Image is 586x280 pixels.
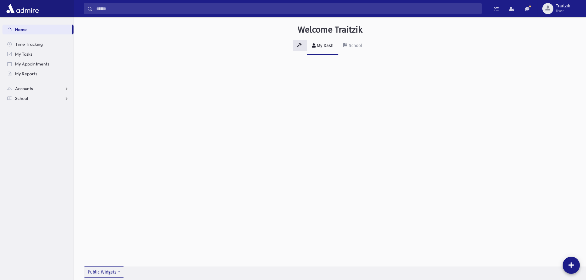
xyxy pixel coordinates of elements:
img: AdmirePro [5,2,40,15]
a: My Appointments [2,59,74,69]
span: My Tasks [15,51,32,57]
span: Accounts [15,86,33,91]
div: School [348,43,362,48]
input: Search [93,3,481,14]
a: School [2,93,74,103]
a: My Reports [2,69,74,79]
span: My Appointments [15,61,49,67]
a: Time Tracking [2,39,74,49]
div: My Dash [316,43,333,48]
h3: Welcome Traitzik [298,25,362,35]
a: Accounts [2,84,74,93]
span: User [556,9,570,14]
span: School [15,96,28,101]
span: My Reports [15,71,37,77]
a: School [338,37,367,55]
span: Traitzik [556,4,570,9]
a: My Tasks [2,49,74,59]
button: Public Widgets [84,266,124,278]
span: Home [15,27,27,32]
a: My Dash [307,37,338,55]
span: Time Tracking [15,41,43,47]
a: Home [2,25,72,34]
